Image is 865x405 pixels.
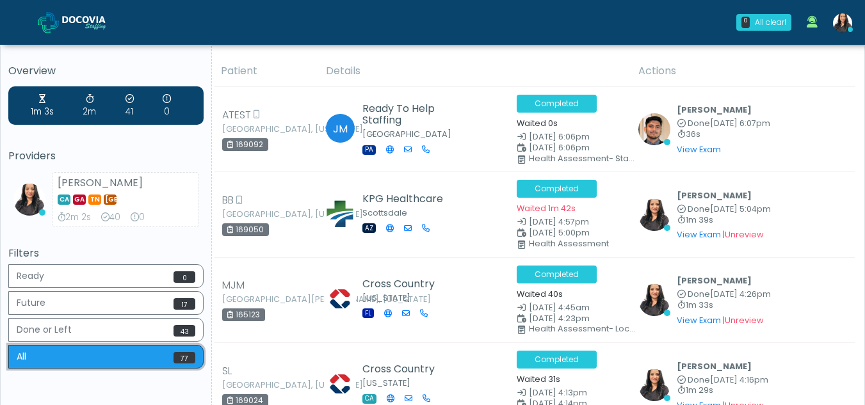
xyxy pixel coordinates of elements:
[362,103,474,126] h5: Ready To Help Staffing
[222,278,245,293] span: MJM
[88,195,101,205] span: TN
[677,315,721,326] a: View Exam
[8,264,204,372] div: Basic example
[58,175,143,190] strong: [PERSON_NAME]
[723,229,764,240] span: |
[362,278,438,290] h5: Cross Country
[517,389,624,397] small: Date Created
[529,142,590,153] span: [DATE] 6:06pm
[131,211,145,224] div: 0
[10,5,49,44] button: Open LiveChat chat widget
[174,298,195,310] span: 17
[529,216,589,227] span: [DATE] 4:57pm
[677,290,771,299] small: Completed at
[13,184,45,216] img: Viral Patel
[8,291,204,315] button: Future17
[222,223,269,236] div: 169050
[38,12,59,33] img: Docovia
[677,120,770,128] small: Completed at
[222,381,293,389] small: [GEOGRAPHIC_DATA], [US_STATE]
[324,283,356,315] img: Lisa Sellers
[677,376,768,385] small: Completed at
[677,361,752,372] b: [PERSON_NAME]
[517,180,597,198] span: Completed
[324,198,356,230] img: Erin Wiseman
[677,275,752,286] b: [PERSON_NAME]
[833,13,852,33] img: Viral Patel
[517,229,624,237] small: Scheduled Time
[517,144,624,152] small: Scheduled Time
[517,289,563,299] small: Waited 40s
[517,203,576,214] small: Waited 1m 42s
[677,216,771,225] small: 1m 39s
[677,190,752,201] b: [PERSON_NAME]
[729,9,799,36] a: 0 All clear!
[362,223,376,233] span: AZ
[58,211,91,224] div: 2m 2s
[213,56,318,87] th: Patient
[517,266,597,283] span: Completed
[73,195,86,205] span: GA
[710,289,771,299] span: [DATE] 4:26pm
[8,150,204,162] h5: Providers
[517,374,560,385] small: Waited 31s
[631,56,855,87] th: Actions
[318,56,631,87] th: Details
[529,240,636,248] div: Health Assessment
[688,289,710,299] span: Done
[723,315,764,326] span: |
[638,199,670,231] img: Viral Patel
[174,352,195,363] span: 77
[638,284,670,316] img: Viral Patel
[163,93,171,118] div: 0
[529,313,590,324] span: [DATE] 4:23pm
[362,145,376,155] span: PA
[222,193,234,208] span: BB
[677,229,721,240] a: View Exam
[677,104,752,115] b: [PERSON_NAME]
[529,325,636,333] div: Health Assessment- Locums
[8,264,204,288] button: Ready0
[8,345,204,369] button: All77
[677,386,768,395] small: 1m 29s
[517,133,624,141] small: Date Created
[688,118,710,129] span: Done
[638,113,670,145] img: Kenner Medina
[362,292,410,303] small: [US_STATE]
[710,203,771,214] span: [DATE] 5:04pm
[688,374,710,385] span: Done
[38,1,126,43] a: Docovia
[677,205,771,214] small: Completed at
[174,271,195,283] span: 0
[677,131,770,139] small: 36s
[362,377,410,388] small: [US_STATE]
[362,308,374,318] span: FL
[324,368,356,400] img: Lisa Sellers
[529,131,590,142] span: [DATE] 6:06pm
[362,129,451,139] small: [GEOGRAPHIC_DATA]
[517,218,624,226] small: Date Created
[725,315,764,326] a: Unreview
[222,210,293,218] small: [GEOGRAPHIC_DATA], [US_STATE]
[8,248,204,259] h5: Filters
[529,387,587,398] span: [DATE] 4:13pm
[517,315,624,323] small: Scheduled Time
[517,351,597,369] span: Completed
[638,369,670,401] img: Viral Patel
[62,16,126,29] img: Docovia
[104,195,117,205] span: [GEOGRAPHIC_DATA]
[725,229,764,240] a: Unreview
[710,374,768,385] span: [DATE] 4:16pm
[174,325,195,337] span: 43
[222,138,268,151] div: 169092
[101,211,120,224] div: 40
[677,144,721,155] a: View Exam
[362,363,441,375] h5: Cross Country
[362,394,376,404] span: CA
[326,114,355,143] span: JM
[362,207,407,218] small: Scottsdale
[31,93,54,118] div: 1m 3s
[517,95,597,113] span: Completed
[125,93,134,118] div: 41
[529,155,636,163] div: Health Assessment- Standard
